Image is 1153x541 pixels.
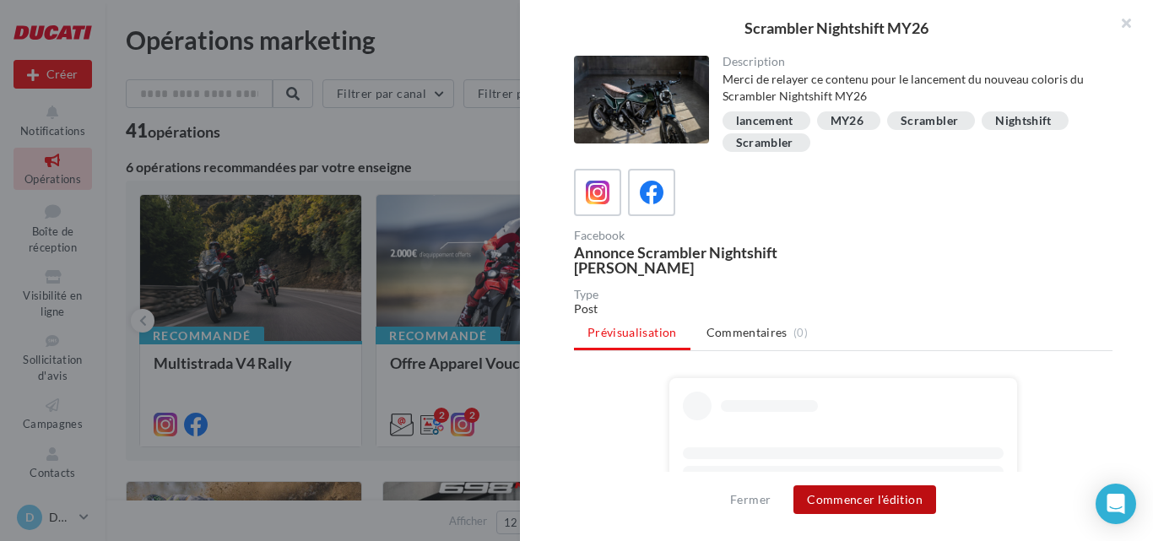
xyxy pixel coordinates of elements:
div: Annonce Scrambler Nightshift [PERSON_NAME] [574,245,836,275]
span: Commentaires [706,324,788,341]
div: lancement [736,115,793,127]
span: (0) [793,326,808,339]
div: Scrambler Nightshift MY26 [547,20,1126,35]
div: Facebook [574,230,836,241]
button: Fermer [723,490,777,510]
div: Type [574,289,1112,300]
div: Scrambler [901,115,958,127]
div: Scrambler [736,137,793,149]
div: Nightshift [995,115,1052,127]
div: Merci de relayer ce contenu pour le lancement du nouveau coloris du Scrambler Nightshift MY26 [723,71,1100,105]
button: Commencer l'édition [793,485,936,514]
div: Open Intercom Messenger [1096,484,1136,524]
div: Description [723,56,1100,68]
div: Post [574,300,1112,317]
div: MY26 [831,115,863,127]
